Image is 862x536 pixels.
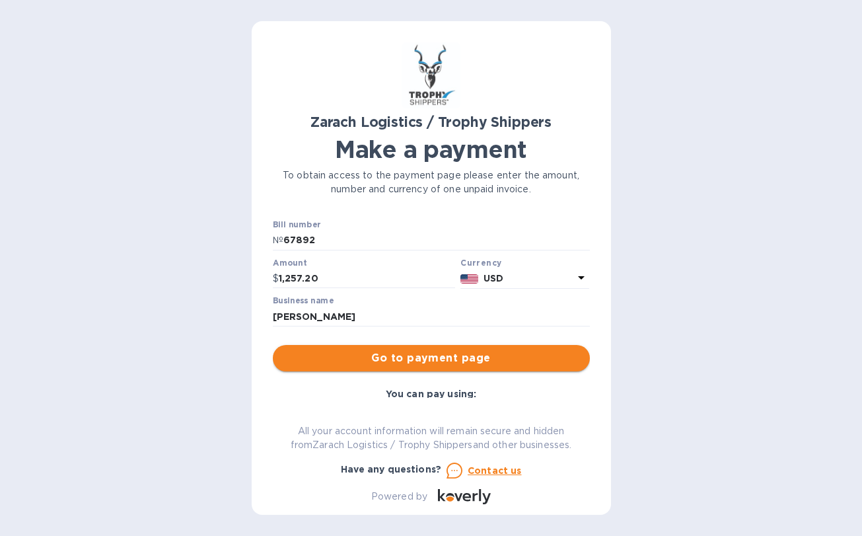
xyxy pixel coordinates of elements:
[273,424,590,452] p: All your account information will remain secure and hidden from Zarach Logistics / Trophy Shipper...
[273,307,590,326] input: Enter business name
[273,169,590,196] p: To obtain access to the payment page please enter the amount, number and currency of one unpaid i...
[279,269,456,289] input: 0.00
[273,233,283,247] p: №
[273,297,334,305] label: Business name
[283,350,579,366] span: Go to payment page
[468,465,522,476] u: Contact us
[460,274,478,284] img: USD
[273,345,590,371] button: Go to payment page
[273,135,590,163] h1: Make a payment
[371,490,427,504] p: Powered by
[310,114,552,130] b: Zarach Logistics / Trophy Shippers
[283,231,590,250] input: Enter bill number
[460,258,501,268] b: Currency
[273,221,320,229] label: Bill number
[386,389,476,399] b: You can pay using:
[273,259,306,267] label: Amount
[484,273,503,284] b: USD
[341,464,442,475] b: Have any questions?
[273,272,279,286] p: $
